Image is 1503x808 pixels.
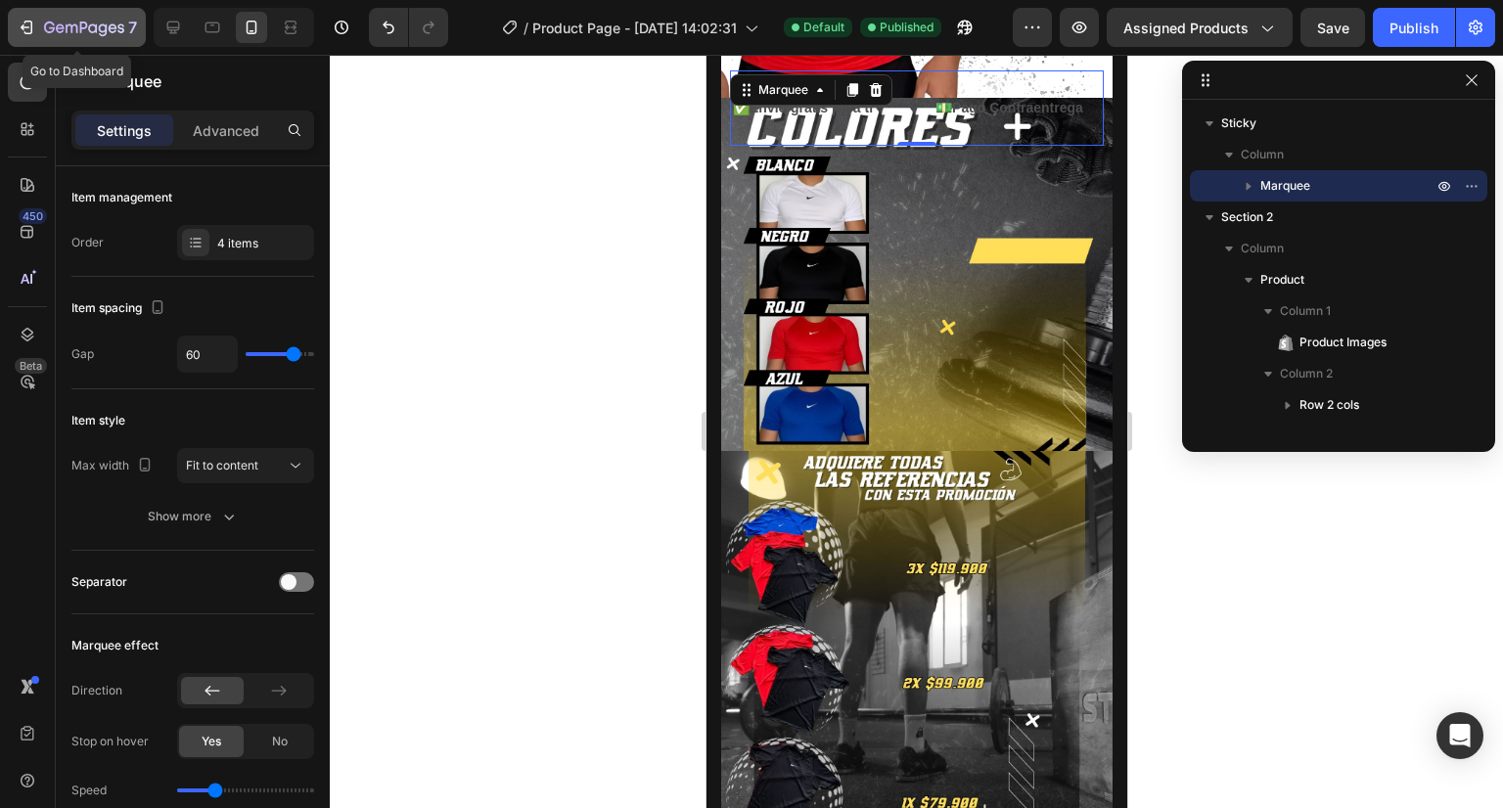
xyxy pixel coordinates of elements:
span: Save [1317,20,1349,36]
div: Order [71,234,104,251]
div: Item management [71,189,172,206]
div: Publish [1389,18,1438,38]
span: Row 2 cols [1299,395,1359,415]
div: Gap [71,345,94,363]
span: Product [1260,270,1304,290]
div: Item style [71,412,125,429]
button: Save [1300,8,1365,47]
p: Marquee [95,69,306,93]
span: Section 2 [1221,207,1273,227]
div: 4 items [217,235,309,252]
iframe: Design area [706,55,1127,808]
div: 450 [19,208,47,224]
input: Auto [178,337,237,372]
div: Open Intercom Messenger [1436,712,1483,759]
div: Max width [71,453,157,479]
div: Marquee effect [71,637,159,654]
span: Assigned Products [1123,18,1249,38]
span: Sticky [1221,113,1256,133]
span: Marquee [1260,176,1310,196]
div: Speed [71,782,107,799]
button: Assigned Products [1107,8,1293,47]
span: Product Images [1299,333,1387,352]
div: Separator [71,573,127,591]
div: Item spacing [71,295,169,322]
span: Column 2 [1280,364,1333,383]
button: Fit to content [177,448,314,483]
p: 7 [128,16,137,39]
span: Default [803,19,844,36]
span: Column [1241,145,1284,164]
button: 7 [8,8,146,47]
div: Undo/Redo [369,8,448,47]
button: Show more [71,499,314,534]
button: Publish [1373,8,1455,47]
span: Fit to content [186,458,258,472]
span: Product Page - [DATE] 14:02:31 [532,18,737,38]
span: Column 1 [1280,301,1331,321]
p: Settings [97,120,152,141]
span: Published [880,19,934,36]
div: Stop on hover [71,733,149,750]
div: Direction [71,682,122,699]
span: Column [1241,239,1284,258]
span: No [272,733,288,750]
div: Show more [148,507,239,526]
div: Beta [15,358,47,374]
p: Advanced [193,120,259,141]
span: Text Block [1299,426,1358,446]
span: Yes [202,733,221,750]
span: / [524,18,528,38]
